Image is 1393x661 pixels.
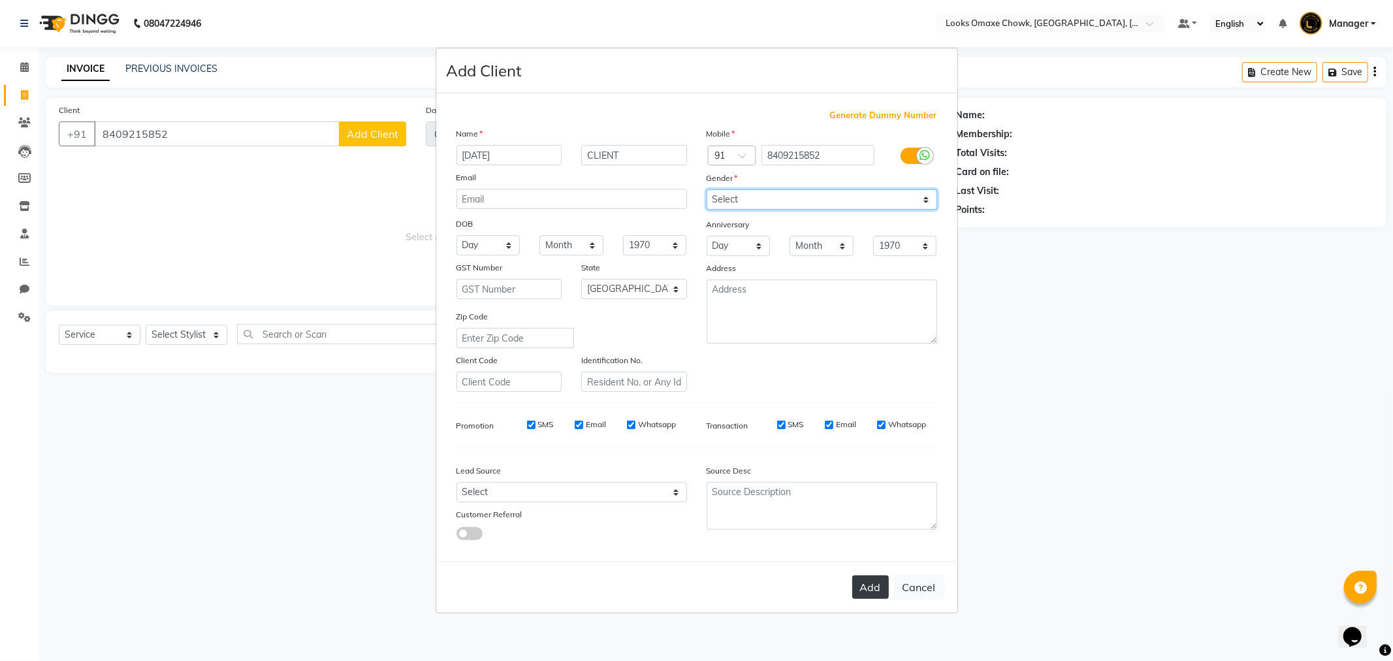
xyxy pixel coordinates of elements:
span: Generate Dummy Number [830,109,937,122]
label: Source Desc [707,465,752,477]
label: Email [836,419,856,430]
input: Last Name [581,145,687,165]
label: Address [707,263,737,274]
button: Cancel [894,575,944,600]
label: Zip Code [456,311,488,323]
input: First Name [456,145,562,165]
h4: Add Client [447,59,522,82]
label: Lead Source [456,465,502,477]
input: Enter Zip Code [456,328,574,348]
button: Add [852,575,889,599]
label: DOB [456,218,473,230]
label: Identification No. [581,355,643,366]
label: Name [456,128,483,140]
label: State [581,262,600,274]
label: Mobile [707,128,735,140]
label: SMS [538,419,554,430]
label: Transaction [707,420,748,432]
label: Promotion [456,420,494,432]
label: SMS [788,419,804,430]
label: Customer Referral [456,509,522,521]
label: Email [586,419,606,430]
label: Whatsapp [888,419,926,430]
input: Client Code [456,372,562,392]
label: Gender [707,172,738,184]
input: Resident No. or Any Id [581,372,687,392]
input: Email [456,189,687,209]
iframe: chat widget [1338,609,1380,648]
input: GST Number [456,279,562,299]
label: GST Number [456,262,503,274]
label: Anniversary [707,219,750,231]
label: Email [456,172,477,184]
label: Whatsapp [638,419,676,430]
input: Mobile [761,145,874,165]
label: Client Code [456,355,498,366]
